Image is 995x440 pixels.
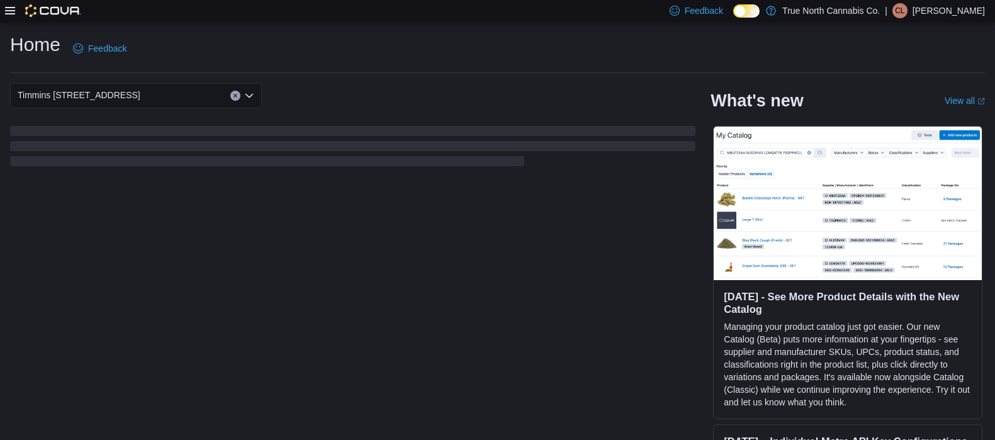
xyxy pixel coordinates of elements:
[733,4,760,18] input: Dark Mode
[18,87,140,103] span: Timmins [STREET_ADDRESS]
[244,91,254,101] button: Open list of options
[895,3,904,18] span: CL
[945,96,985,106] a: View allExternal link
[977,98,985,105] svg: External link
[25,4,81,17] img: Cova
[885,3,887,18] p: |
[68,36,132,61] a: Feedback
[724,320,972,409] p: Managing your product catalog just got easier. Our new Catalog (Beta) puts more information at yo...
[10,32,60,57] h1: Home
[782,3,880,18] p: True North Cannabis Co.
[10,128,695,169] span: Loading
[892,3,908,18] div: Cody Laurin-Savage
[913,3,985,18] p: [PERSON_NAME]
[724,290,972,315] h3: [DATE] - See More Product Details with the New Catalog
[88,42,126,55] span: Feedback
[685,4,723,17] span: Feedback
[711,91,803,111] h2: What's new
[230,91,240,101] button: Clear input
